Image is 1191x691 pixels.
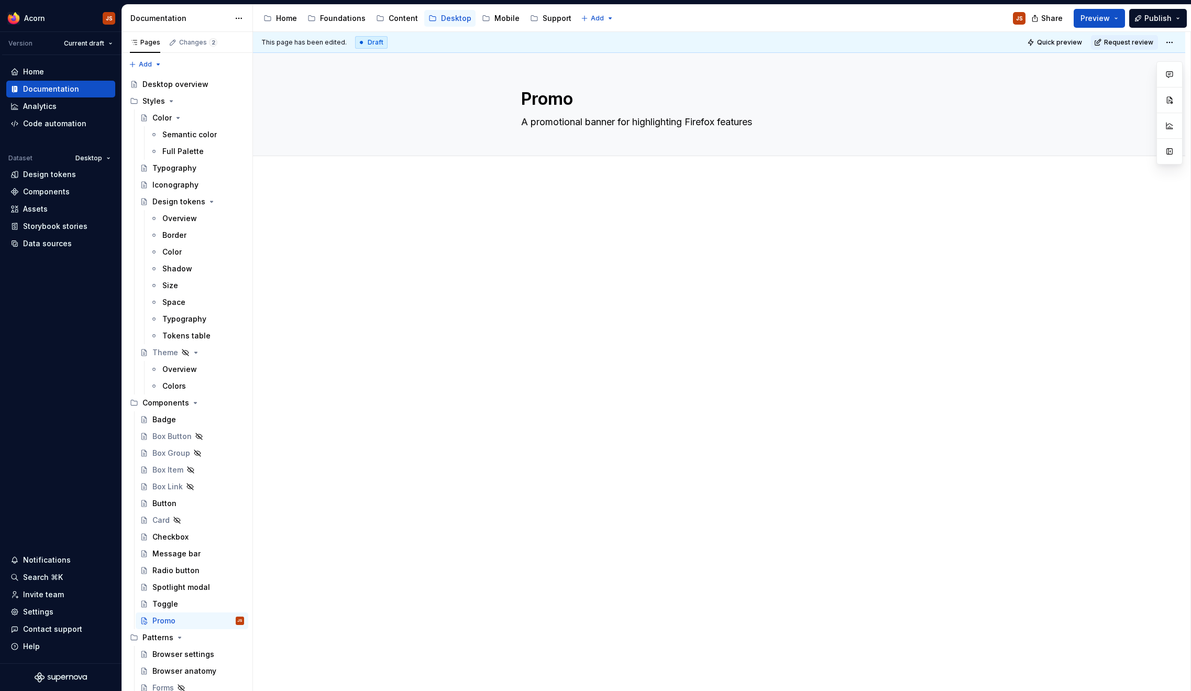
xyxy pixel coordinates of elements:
button: Add [126,57,165,72]
div: Version [8,39,32,48]
a: Support [526,10,576,27]
div: Draft [355,36,388,49]
div: Desktop overview [142,79,208,90]
div: JS [106,14,113,23]
div: Browser settings [152,649,214,660]
div: Page tree [259,8,576,29]
button: Publish [1129,9,1187,28]
div: Badge [152,414,176,425]
div: Storybook stories [23,221,87,232]
a: Full Palette [146,143,248,160]
button: Desktop [71,151,115,166]
a: Spotlight modal [136,579,248,596]
button: Quick preview [1024,35,1087,50]
div: Promo [152,616,175,626]
div: Browser anatomy [152,666,216,676]
div: Support [543,13,571,24]
a: Storybook stories [6,218,115,235]
div: Theme [152,347,178,358]
a: Box Link [136,478,248,495]
div: Components [126,394,248,411]
a: Color [136,109,248,126]
div: Space [162,297,185,308]
a: Space [146,294,248,311]
div: Overview [162,213,197,224]
div: Box Group [152,448,190,458]
span: Current draft [64,39,104,48]
span: Desktop [75,154,102,162]
a: Design tokens [136,193,248,210]
button: Contact support [6,621,115,638]
button: Add [578,11,617,26]
span: Request review [1104,38,1153,47]
a: Settings [6,604,115,620]
div: Components [23,187,70,197]
span: Publish [1144,13,1172,24]
div: Code automation [23,118,86,129]
span: Preview [1080,13,1110,24]
div: Semantic color [162,129,217,140]
a: Typography [136,160,248,177]
a: Color [146,244,248,260]
div: Desktop [441,13,471,24]
a: Desktop overview [126,76,248,93]
div: Box Item [152,465,183,475]
div: Content [389,13,418,24]
a: Theme [136,344,248,361]
div: Iconography [152,180,198,190]
a: Desktop [424,10,476,27]
div: Styles [126,93,248,109]
div: Foundations [320,13,366,24]
a: Box Group [136,445,248,462]
div: Message bar [152,549,201,559]
div: Analytics [23,101,57,112]
div: Tokens table [162,331,211,341]
a: Content [372,10,422,27]
a: Browser settings [136,646,248,663]
div: Shadow [162,264,192,274]
a: Iconography [136,177,248,193]
a: Radio button [136,562,248,579]
a: Overview [146,210,248,227]
div: Typography [162,314,206,324]
a: Mobile [478,10,524,27]
div: Patterns [126,629,248,646]
a: Home [6,63,115,80]
div: Box Link [152,481,183,492]
div: JS [237,616,242,626]
div: Border [162,230,186,240]
div: Documentation [23,84,79,94]
div: Color [162,247,182,257]
div: Settings [23,607,53,617]
span: 2 [209,38,217,47]
a: Code automation [6,115,115,132]
a: Design tokens [6,166,115,183]
button: Search ⌘K [6,569,115,586]
div: Data sources [23,238,72,249]
button: Notifications [6,552,115,568]
button: AcornJS [2,7,119,29]
div: Help [23,641,40,652]
div: Box Button [152,431,192,442]
a: Foundations [303,10,370,27]
div: Design tokens [23,169,76,180]
div: Overview [162,364,197,375]
a: Data sources [6,235,115,252]
textarea: Promo [519,86,915,112]
span: Add [139,60,152,69]
a: Border [146,227,248,244]
div: Invite team [23,589,64,600]
div: Acorn [24,13,45,24]
span: Add [591,14,604,23]
a: Checkbox [136,529,248,545]
span: Share [1041,13,1063,24]
a: Typography [146,311,248,327]
a: Size [146,277,248,294]
a: Documentation [6,81,115,97]
div: Patterns [142,632,173,643]
div: JS [1016,14,1023,23]
div: Button [152,498,177,509]
div: Typography [152,163,196,173]
a: Shadow [146,260,248,277]
div: Home [276,13,297,24]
